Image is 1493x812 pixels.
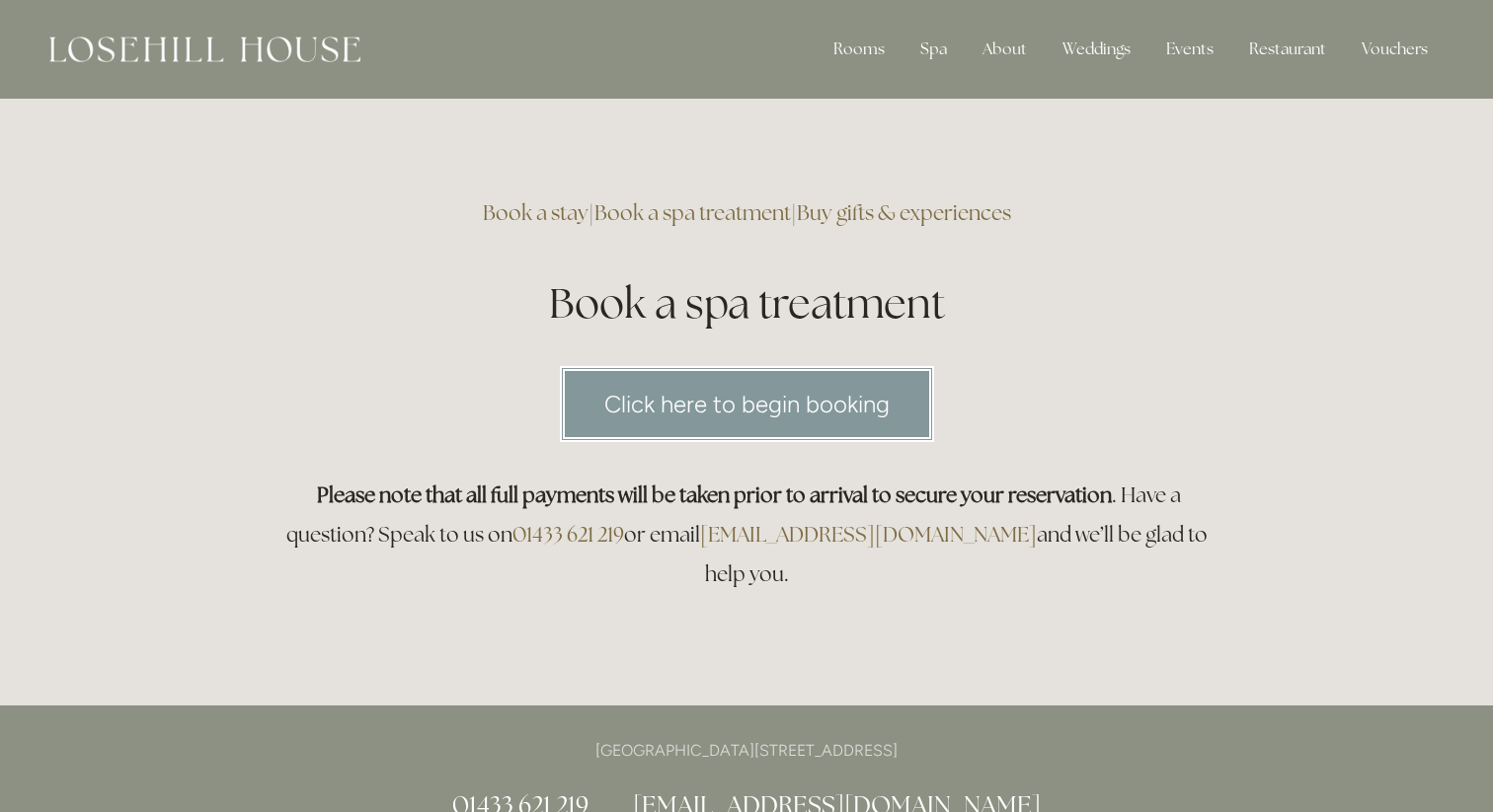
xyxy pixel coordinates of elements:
[594,199,791,226] a: Book a spa treatment
[967,30,1043,69] div: About
[1150,30,1229,69] div: Events
[1047,30,1146,69] div: Weddings
[275,193,1218,233] h3: | |
[483,199,589,226] a: Book a stay
[904,30,963,69] div: Spa
[512,521,624,548] a: 01433 621 219
[1346,30,1444,69] a: Vouchers
[818,30,901,69] div: Rooms
[275,274,1218,332] h1: Book a spa treatment
[560,366,934,442] a: Click here to begin booking
[1233,30,1342,69] div: Restaurant
[49,37,360,62] img: Losehill House
[700,521,1037,548] a: [EMAIL_ADDRESS][DOMAIN_NAME]
[275,476,1218,594] h3: . Have a question? Speak to us on or email and we’ll be glad to help you.
[317,481,1112,508] strong: Please note that all full payments will be taken prior to arrival to secure your reservation
[797,199,1011,226] a: Buy gifts & experiences
[275,737,1218,764] p: [GEOGRAPHIC_DATA][STREET_ADDRESS]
